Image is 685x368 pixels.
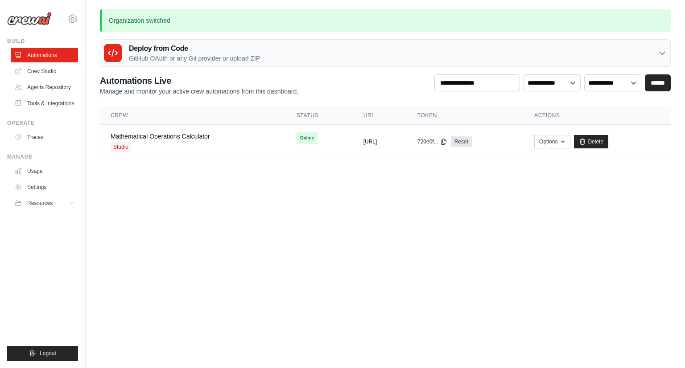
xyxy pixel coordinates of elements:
th: Token [407,106,524,125]
a: Automations [11,48,78,62]
th: Crew [100,106,286,125]
h3: Deploy from Code [129,43,260,54]
p: Manage and monitor your active crew automations from this dashboard. [100,87,298,96]
img: Logo [7,12,52,25]
th: Status [286,106,353,125]
a: Tools & Integrations [11,96,78,110]
span: Online [297,132,318,144]
div: Manage [7,153,78,160]
span: Logout [40,350,56,357]
span: Resources [27,200,53,207]
button: Logout [7,346,78,361]
h2: Automations Live [100,74,298,87]
span: Studio [111,143,131,151]
button: 720e0f... [417,138,447,145]
p: GitHub OAuth or any Git provider or upload ZIP [129,54,260,63]
a: Traces [11,130,78,144]
div: Build [7,37,78,45]
a: Usage [11,164,78,178]
a: Settings [11,180,78,194]
button: Resources [11,196,78,210]
button: Options [534,135,570,148]
th: Actions [524,106,671,125]
a: Delete [574,135,608,148]
a: Reset [451,136,472,147]
th: URL [353,106,407,125]
a: Agents Repository [11,80,78,94]
div: Operate [7,119,78,127]
p: Organization switched [100,9,671,32]
a: Crew Studio [11,64,78,78]
a: Mathematical Operations Calculator [111,133,210,140]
